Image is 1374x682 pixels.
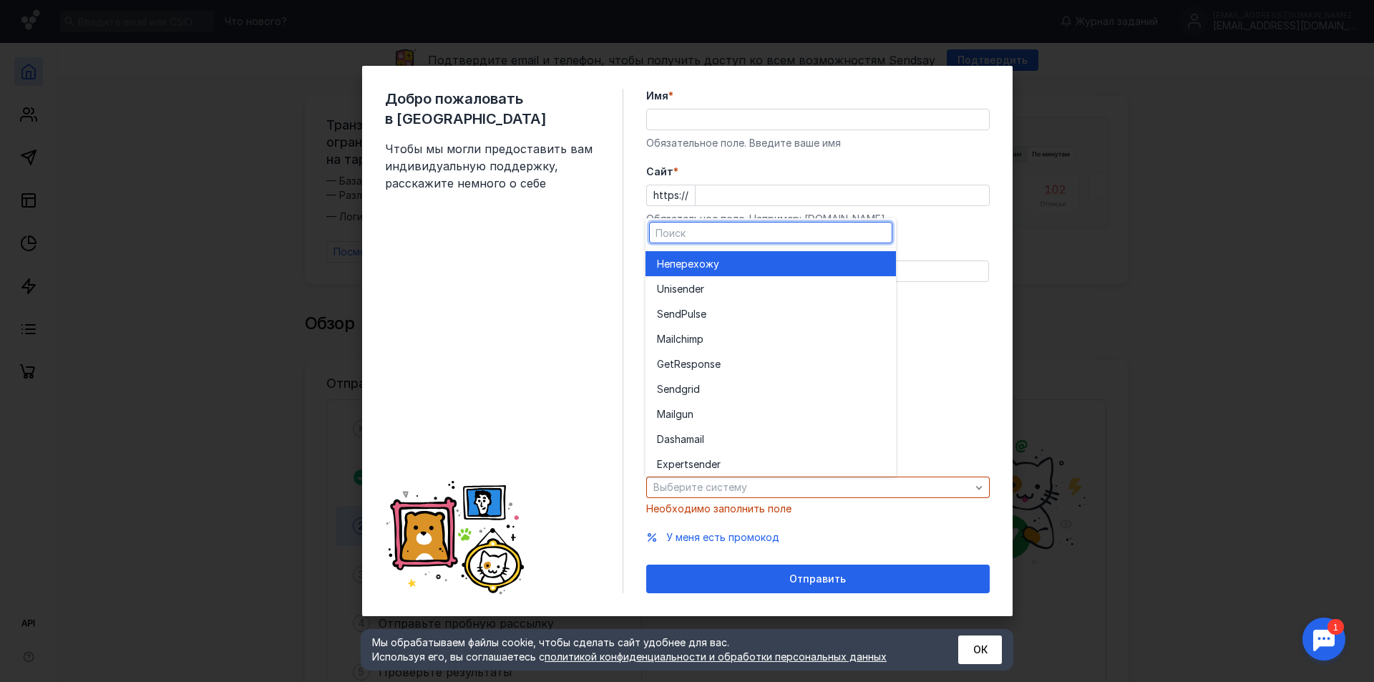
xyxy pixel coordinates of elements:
div: 1 [32,9,49,24]
span: l [702,432,704,447]
span: Unisende [657,282,701,296]
button: У меня есть промокод [666,530,779,545]
div: grid [645,248,896,477]
span: id [691,382,700,396]
span: Sendgr [657,382,691,396]
span: перехожу [670,257,719,271]
button: ОК [958,635,1002,664]
div: Необходимо заполнить поле [646,502,990,516]
span: Mailchim [657,332,697,346]
button: Expertsender [645,452,896,477]
div: Обязательное поле. Например: [DOMAIN_NAME] [646,212,990,226]
div: Мы обрабатываем файлы cookie, чтобы сделать сайт удобнее для вас. Используя его, вы соглашаетесь c [372,635,923,664]
span: Dashamai [657,432,702,447]
button: Отправить [646,565,990,593]
button: SendPulse [645,301,896,326]
span: G [657,357,664,371]
span: r [701,282,704,296]
div: Обязательное поле. Введите ваше имя [646,136,990,150]
span: Не [657,257,670,271]
span: У меня есть промокод [666,531,779,543]
span: p [697,332,703,346]
input: Поиск [650,223,892,243]
span: Выберите систему [653,481,747,493]
button: Mailchimp [645,326,896,351]
button: Sendgrid [645,376,896,401]
span: Добро пожаловать в [GEOGRAPHIC_DATA] [385,89,600,129]
span: e [701,307,706,321]
span: Имя [646,89,668,103]
button: Выберите систему [646,477,990,498]
button: Dashamail [645,427,896,452]
span: Mail [657,407,676,422]
span: etResponse [664,357,721,371]
button: Mailgun [645,401,896,427]
span: Отправить [789,573,846,585]
button: Неперехожу [645,251,896,276]
span: SendPuls [657,307,701,321]
span: pertsender [668,457,721,472]
span: gun [676,407,693,422]
span: Cайт [646,165,673,179]
button: GetResponse [645,351,896,376]
button: Unisender [645,276,896,301]
span: Чтобы мы могли предоставить вам индивидуальную поддержку, расскажите немного о себе [385,140,600,192]
a: политикой конфиденциальности и обработки персональных данных [545,651,887,663]
span: Ex [657,457,668,472]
